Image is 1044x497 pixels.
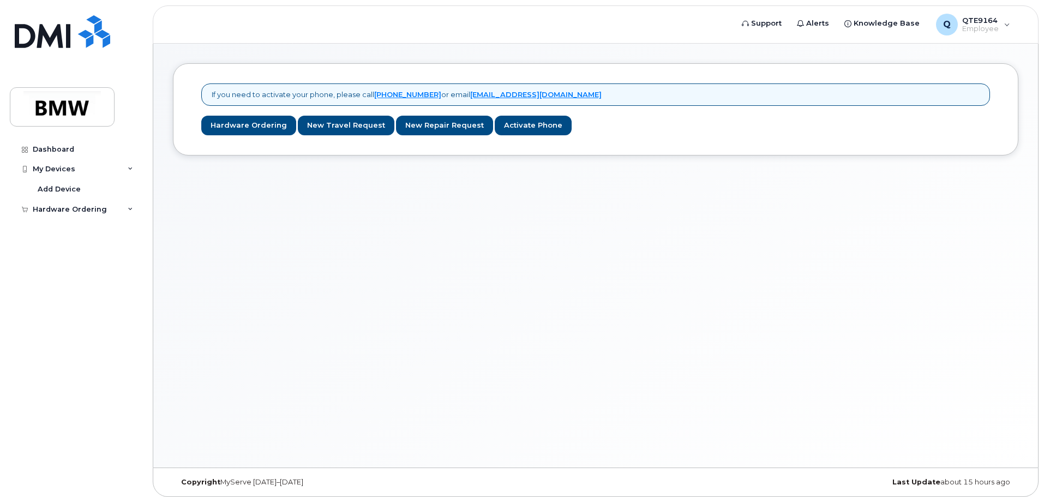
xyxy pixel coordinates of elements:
a: [PHONE_NUMBER] [374,90,441,99]
iframe: Messenger Launcher [997,450,1036,489]
a: [EMAIL_ADDRESS][DOMAIN_NAME] [470,90,602,99]
strong: Copyright [181,478,220,486]
a: New Repair Request [396,116,493,136]
a: Hardware Ordering [201,116,296,136]
a: Activate Phone [495,116,572,136]
a: New Travel Request [298,116,394,136]
strong: Last Update [892,478,940,486]
div: MyServe [DATE]–[DATE] [173,478,455,487]
p: If you need to activate your phone, please call or email [212,89,602,100]
div: about 15 hours ago [736,478,1018,487]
